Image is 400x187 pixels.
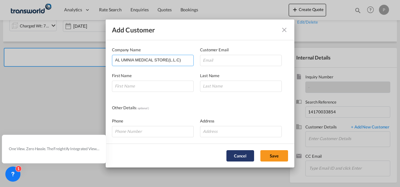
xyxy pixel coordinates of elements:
[226,150,254,161] button: Cancel
[112,105,200,111] div: Other Details
[115,55,193,65] input: Company
[281,26,288,34] md-icon: icon-close
[125,26,155,34] span: Customer
[136,106,149,110] span: ( optional )
[278,24,291,36] button: icon-close
[200,55,282,66] input: Email
[260,150,288,161] button: Save
[112,118,123,123] span: Phone
[112,126,194,137] input: Phone Number
[112,73,132,78] span: First Name
[112,47,141,52] span: Company Name
[200,118,214,123] span: Address
[112,81,194,92] input: First Name
[200,126,282,137] input: Address
[200,73,219,78] span: Last Name
[200,81,282,92] input: Last Name
[112,26,124,34] span: Add
[200,47,229,52] span: Customer Email
[106,20,294,167] md-dialog: Add Customer Company ...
